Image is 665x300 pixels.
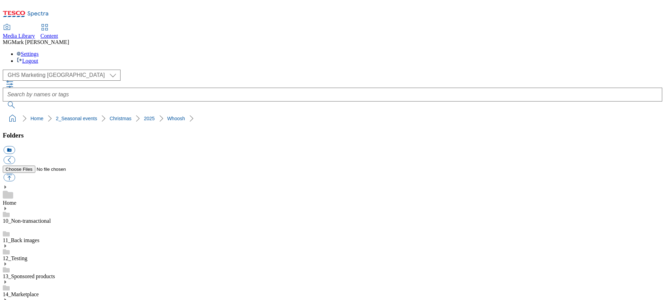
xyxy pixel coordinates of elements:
[3,218,51,224] a: 10_Non-transactional
[41,33,58,39] span: Content
[56,116,97,121] a: 2_Seasonal events
[3,39,12,45] span: MG
[17,58,38,64] a: Logout
[3,273,55,279] a: 13_Sponsored products
[3,200,16,206] a: Home
[7,113,18,124] a: home
[3,255,27,261] a: 12_Testing
[3,112,662,125] nav: breadcrumb
[3,237,39,243] a: 11_Back images
[30,116,43,121] a: Home
[41,25,58,39] a: Content
[144,116,154,121] a: 2025
[109,116,131,121] a: Christmas
[167,116,185,121] a: Whoosh
[3,132,662,139] h3: Folders
[3,25,35,39] a: Media Library
[3,291,39,297] a: 14_Marketplace
[3,88,662,102] input: Search by names or tags
[3,33,35,39] span: Media Library
[12,39,69,45] span: Mark [PERSON_NAME]
[17,51,39,57] a: Settings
